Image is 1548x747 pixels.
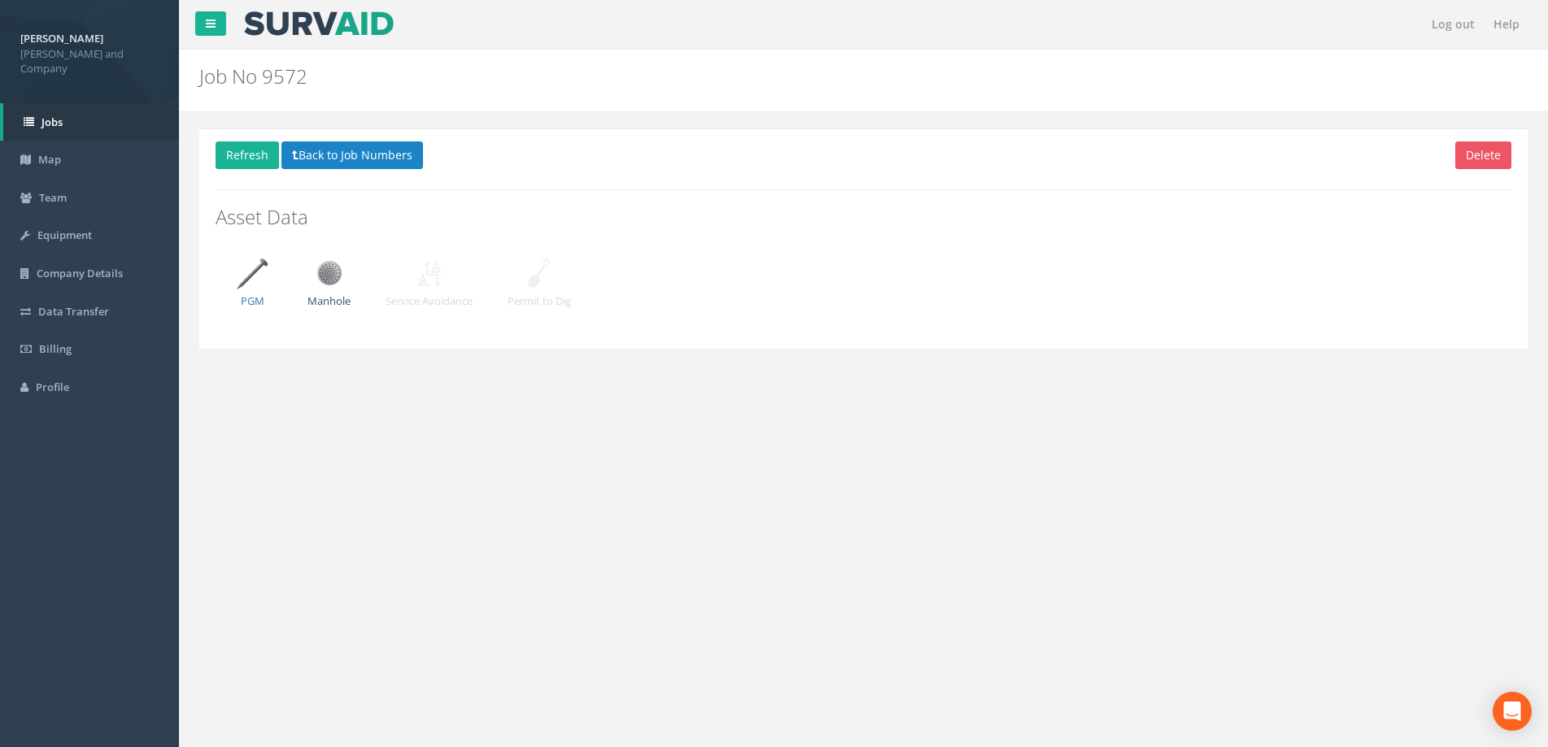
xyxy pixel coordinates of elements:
[216,206,1511,228] h2: Asset Data
[232,253,273,293] img: job_detail_pgm.png
[37,266,123,280] span: Company Details
[281,141,423,169] button: Back to Job Numbers
[307,264,351,308] a: Manhole
[36,380,69,394] span: Profile
[41,115,63,129] span: Jobs
[309,253,350,293] img: job_detail_manhole.png
[38,152,61,167] span: Map
[508,293,571,309] p: Permit to Dig
[199,66,1302,87] h2: Job No 9572
[20,27,159,76] a: [PERSON_NAME] [PERSON_NAME] and Company
[519,253,560,293] img: job_detail_permit_to_dig.png
[39,190,67,205] span: Team
[20,46,159,76] span: [PERSON_NAME] and Company
[1455,141,1511,169] button: Delete
[37,228,92,242] span: Equipment
[39,341,72,356] span: Billing
[307,293,351,309] p: Manhole
[3,103,179,141] a: Jobs
[216,141,279,169] button: Refresh
[386,293,473,309] p: Service Avoidance
[232,293,273,309] p: PGM
[232,264,273,308] a: PGM
[20,31,103,46] strong: [PERSON_NAME]
[1493,692,1532,731] div: Open Intercom Messenger
[38,304,109,319] span: Data Transfer
[409,253,450,293] img: job_detail_service_avoidance.png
